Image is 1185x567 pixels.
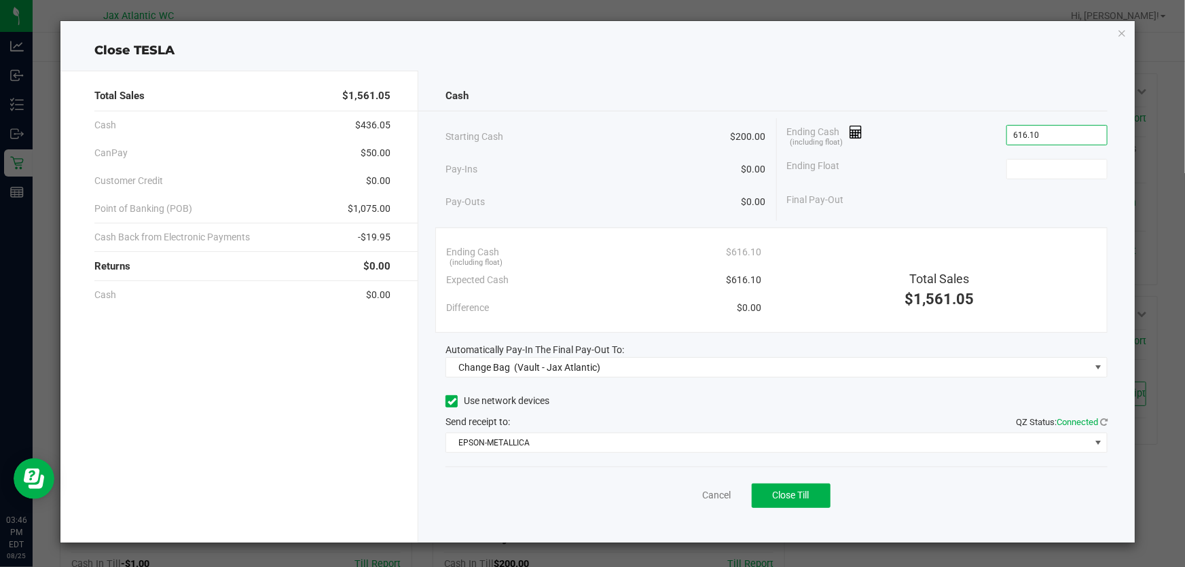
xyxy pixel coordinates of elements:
span: $0.00 [363,259,390,274]
span: Total Sales [909,272,969,286]
span: Point of Banking (POB) [94,202,192,216]
span: Expected Cash [446,273,509,287]
span: -$19.95 [358,230,390,244]
span: Final Pay-Out [787,193,844,207]
span: QZ Status: [1016,417,1108,427]
span: $0.00 [737,301,761,315]
span: $616.10 [726,245,761,259]
span: Ending Float [787,159,840,179]
span: (including float) [790,137,843,149]
label: Use network devices [445,394,549,408]
span: Cash [94,288,116,302]
span: Change Bag [458,362,510,373]
span: Starting Cash [445,130,503,144]
span: EPSON-METALLICA [446,433,1090,452]
span: Pay-Outs [445,195,485,209]
span: $616.10 [726,273,761,287]
span: (including float) [450,257,503,269]
span: $0.00 [366,174,390,188]
span: Difference [446,301,489,315]
span: (Vault - Jax Atlantic) [514,362,600,373]
span: $1,075.00 [348,202,390,216]
span: $50.00 [361,146,390,160]
span: Ending Cash [787,125,863,145]
div: Close TESLA [60,41,1135,60]
iframe: Resource center [14,458,54,499]
span: Send receipt to: [445,416,510,427]
div: Returns [94,252,390,281]
span: Connected [1057,417,1098,427]
span: Close Till [773,490,809,500]
span: Customer Credit [94,174,163,188]
span: Cash Back from Electronic Payments [94,230,250,244]
span: Cash [94,118,116,132]
span: $0.00 [742,195,766,209]
span: Cash [445,88,469,104]
span: Total Sales [94,88,145,104]
button: Close Till [752,483,831,508]
a: Cancel [703,488,731,502]
span: $0.00 [742,162,766,177]
span: $0.00 [366,288,390,302]
span: $1,561.05 [342,88,390,104]
span: $200.00 [731,130,766,144]
span: $436.05 [355,118,390,132]
span: CanPay [94,146,128,160]
span: $1,561.05 [905,291,974,308]
span: Automatically Pay-In The Final Pay-Out To: [445,344,624,355]
span: Ending Cash [446,245,499,259]
span: Pay-Ins [445,162,477,177]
